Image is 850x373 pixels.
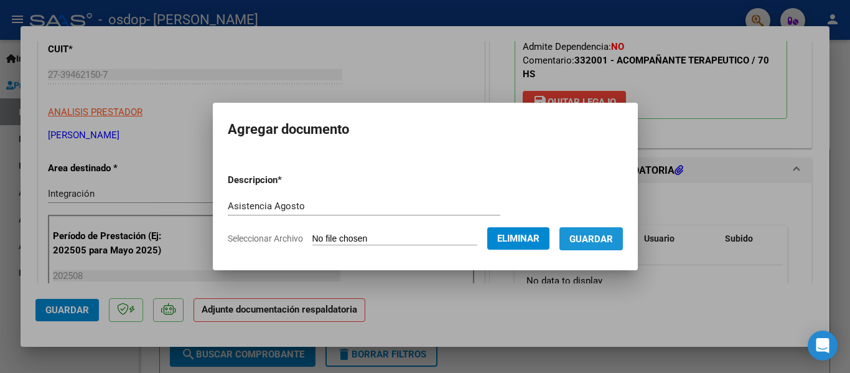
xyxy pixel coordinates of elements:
span: Eliminar [497,233,539,244]
div: Open Intercom Messenger [808,331,838,361]
span: Seleccionar Archivo [228,234,303,243]
span: Guardar [569,234,613,245]
button: Eliminar [487,227,549,250]
button: Guardar [559,227,623,250]
p: Descripcion [228,173,347,187]
h2: Agregar documento [228,118,623,141]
